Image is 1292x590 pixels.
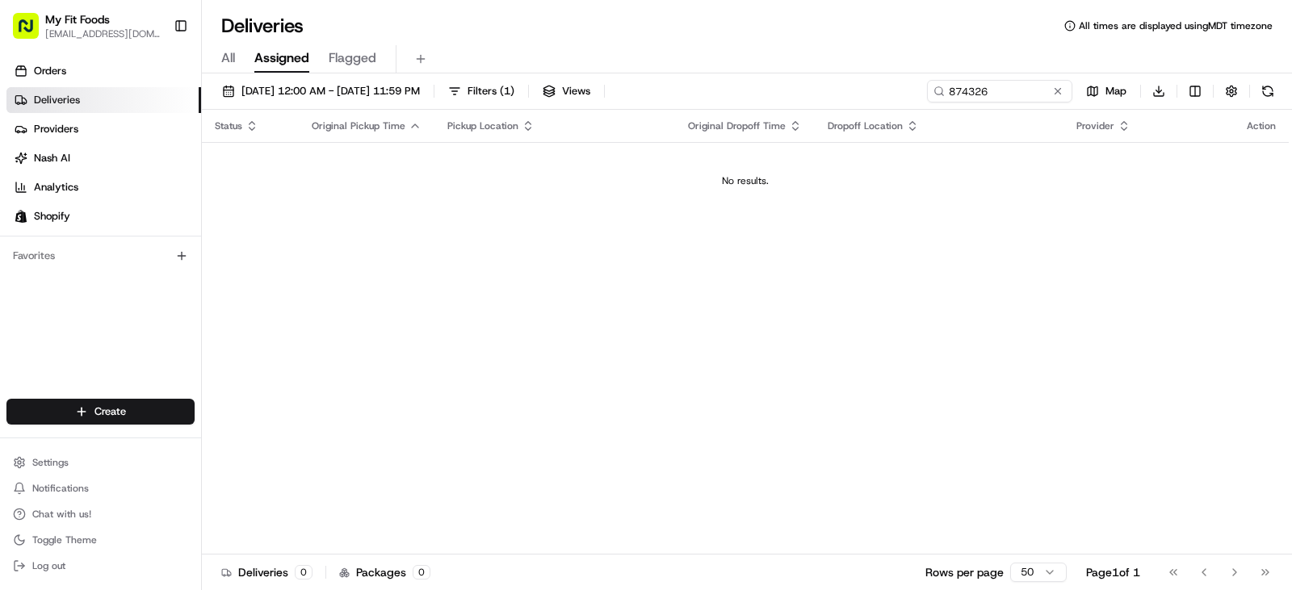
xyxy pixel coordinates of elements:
[32,508,91,521] span: Chat with us!
[6,203,201,229] a: Shopify
[1076,119,1114,132] span: Provider
[215,119,242,132] span: Status
[1079,80,1134,103] button: Map
[34,93,80,107] span: Deliveries
[312,119,405,132] span: Original Pickup Time
[535,80,598,103] button: Views
[329,48,376,68] span: Flagged
[447,119,518,132] span: Pickup Location
[34,209,70,224] span: Shopify
[45,27,161,40] button: [EMAIL_ADDRESS][DOMAIN_NAME]
[1105,84,1126,98] span: Map
[562,84,590,98] span: Views
[6,529,195,551] button: Toggle Theme
[1256,80,1279,103] button: Refresh
[6,6,167,45] button: My Fit Foods[EMAIL_ADDRESS][DOMAIN_NAME]
[32,482,89,495] span: Notifications
[215,80,427,103] button: [DATE] 12:00 AM - [DATE] 11:59 PM
[15,210,27,223] img: Shopify logo
[688,119,786,132] span: Original Dropoff Time
[34,122,78,136] span: Providers
[468,84,514,98] span: Filters
[6,174,201,200] a: Analytics
[6,477,195,500] button: Notifications
[45,11,110,27] button: My Fit Foods
[500,84,514,98] span: ( 1 )
[828,119,903,132] span: Dropoff Location
[925,564,1004,580] p: Rows per page
[6,243,195,269] div: Favorites
[6,399,195,425] button: Create
[221,48,235,68] span: All
[413,565,430,580] div: 0
[221,13,304,39] h1: Deliveries
[295,565,313,580] div: 0
[6,116,201,142] a: Providers
[32,559,65,572] span: Log out
[32,534,97,546] span: Toggle Theme
[6,145,201,171] a: Nash AI
[6,554,195,577] button: Log out
[34,180,78,195] span: Analytics
[1247,119,1276,132] div: Action
[339,564,430,580] div: Packages
[32,456,69,469] span: Settings
[6,503,195,525] button: Chat with us!
[6,451,195,474] button: Settings
[254,48,309,68] span: Assigned
[34,151,70,165] span: Nash AI
[6,87,201,113] a: Deliveries
[441,80,522,103] button: Filters(1)
[208,174,1282,187] div: No results.
[1086,564,1140,580] div: Page 1 of 1
[927,80,1072,103] input: Type to search
[241,84,420,98] span: [DATE] 12:00 AM - [DATE] 11:59 PM
[1079,19,1273,32] span: All times are displayed using MDT timezone
[6,58,201,84] a: Orders
[94,404,126,419] span: Create
[221,564,313,580] div: Deliveries
[34,64,66,78] span: Orders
